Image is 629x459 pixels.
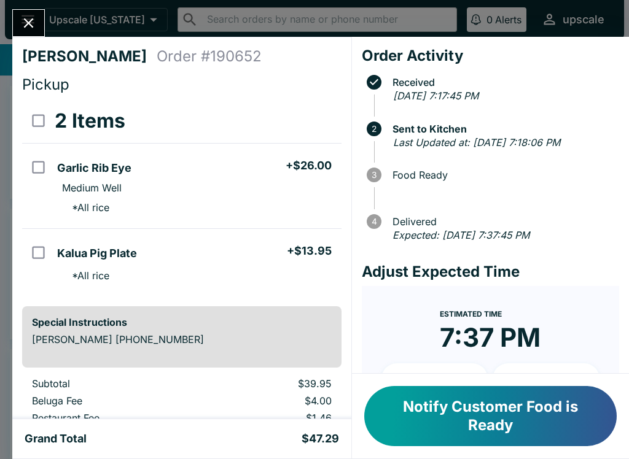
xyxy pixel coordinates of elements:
em: Expected: [DATE] 7:37:45 PM [393,229,529,241]
h5: + $13.95 [287,244,332,258]
p: $4.00 [211,395,331,407]
p: $1.46 [211,412,331,424]
h5: Grand Total [25,431,87,446]
button: Notify Customer Food is Ready [364,386,617,446]
p: * All rice [62,269,109,282]
em: Last Updated at: [DATE] 7:18:06 PM [393,136,560,148]
text: 3 [372,170,377,180]
table: orders table [22,99,342,296]
h5: $47.29 [302,431,339,446]
table: orders table [22,377,342,446]
text: 2 [372,124,377,134]
span: Received [386,77,619,88]
h6: Special Instructions [32,316,332,328]
em: [DATE] 7:17:45 PM [393,90,479,102]
h5: + $26.00 [286,158,332,173]
h5: Kalua Pig Plate [57,246,137,261]
p: Medium Well [62,182,122,194]
p: Beluga Fee [32,395,191,407]
time: 7:37 PM [440,322,541,353]
span: Sent to Kitchen [386,123,619,134]
span: Food Ready [386,169,619,180]
span: Delivered [386,216,619,227]
h5: Garlic Rib Eye [57,161,131,175]
p: [PERSON_NAME] [PHONE_NUMBER] [32,333,332,345]
p: Restaurant Fee [32,412,191,424]
h4: Order Activity [362,47,619,65]
h3: 2 Items [55,109,125,133]
h4: [PERSON_NAME] [22,47,157,66]
button: + 10 [381,363,488,394]
button: Close [13,10,44,36]
p: $39.95 [211,377,331,390]
button: + 20 [493,363,600,394]
h4: Order # 190652 [157,47,262,66]
span: Pickup [22,75,69,93]
p: Subtotal [32,377,191,390]
p: * All rice [62,201,109,214]
h4: Adjust Expected Time [362,263,619,281]
span: Estimated Time [440,309,502,318]
text: 4 [371,217,377,226]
